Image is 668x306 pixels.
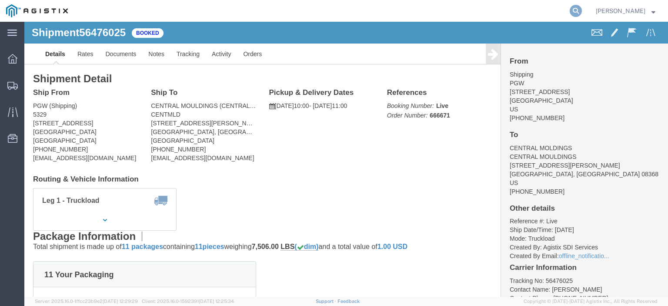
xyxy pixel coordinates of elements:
span: Jesse Jordan [596,6,645,16]
span: [DATE] 12:25:34 [199,299,234,304]
a: Feedback [337,299,360,304]
img: logo [6,4,68,17]
span: Server: 2025.16.0-1ffcc23b9e2 [35,299,138,304]
iframe: FS Legacy Container [24,22,668,297]
button: [PERSON_NAME] [595,6,656,16]
a: Support [316,299,337,304]
span: [DATE] 12:29:29 [103,299,138,304]
span: Client: 2025.16.0-1592391 [142,299,234,304]
span: Copyright © [DATE]-[DATE] Agistix Inc., All Rights Reserved [524,298,658,305]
